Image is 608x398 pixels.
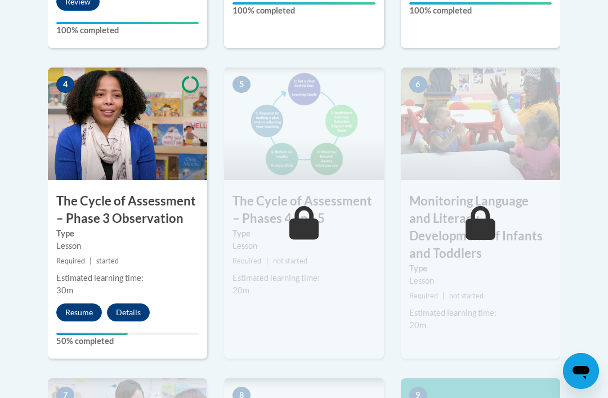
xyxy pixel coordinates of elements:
div: Lesson [409,275,552,287]
span: Required [56,257,85,265]
button: Details [107,303,150,321]
span: 5 [233,76,251,93]
label: 100% completed [233,5,375,17]
label: Type [409,262,552,275]
span: 6 [409,76,427,93]
span: | [442,292,445,300]
label: 100% completed [409,5,552,17]
h3: The Cycle of Assessment – Phase 3 Observation [48,193,207,227]
div: Estimated learning time: [409,307,552,319]
div: Lesson [56,240,199,252]
span: started [96,257,119,265]
span: 20m [233,285,249,295]
label: 100% completed [56,24,199,37]
iframe: Button to launch messaging window [563,353,599,389]
img: Course Image [224,68,383,180]
span: 20m [409,320,426,330]
label: Type [233,227,375,240]
span: 4 [56,76,74,93]
div: Estimated learning time: [233,272,375,284]
img: Course Image [48,68,207,180]
button: Resume [56,303,102,321]
label: 50% completed [56,335,199,347]
img: Course Image [401,68,560,180]
div: Your progress [56,333,128,335]
div: Your progress [233,2,375,5]
span: Required [409,292,438,300]
span: not started [273,257,307,265]
label: Type [56,227,199,240]
div: Your progress [56,22,199,24]
div: Estimated learning time: [56,272,199,284]
span: | [90,257,92,265]
h3: The Cycle of Assessment – Phases 4 and 5 [224,193,383,227]
span: Required [233,257,261,265]
div: Lesson [233,240,375,252]
span: 30m [56,285,73,295]
div: Your progress [409,2,552,5]
span: | [266,257,269,265]
span: not started [449,292,484,300]
h3: Monitoring Language and Literacy Development of Infants and Toddlers [401,193,560,262]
